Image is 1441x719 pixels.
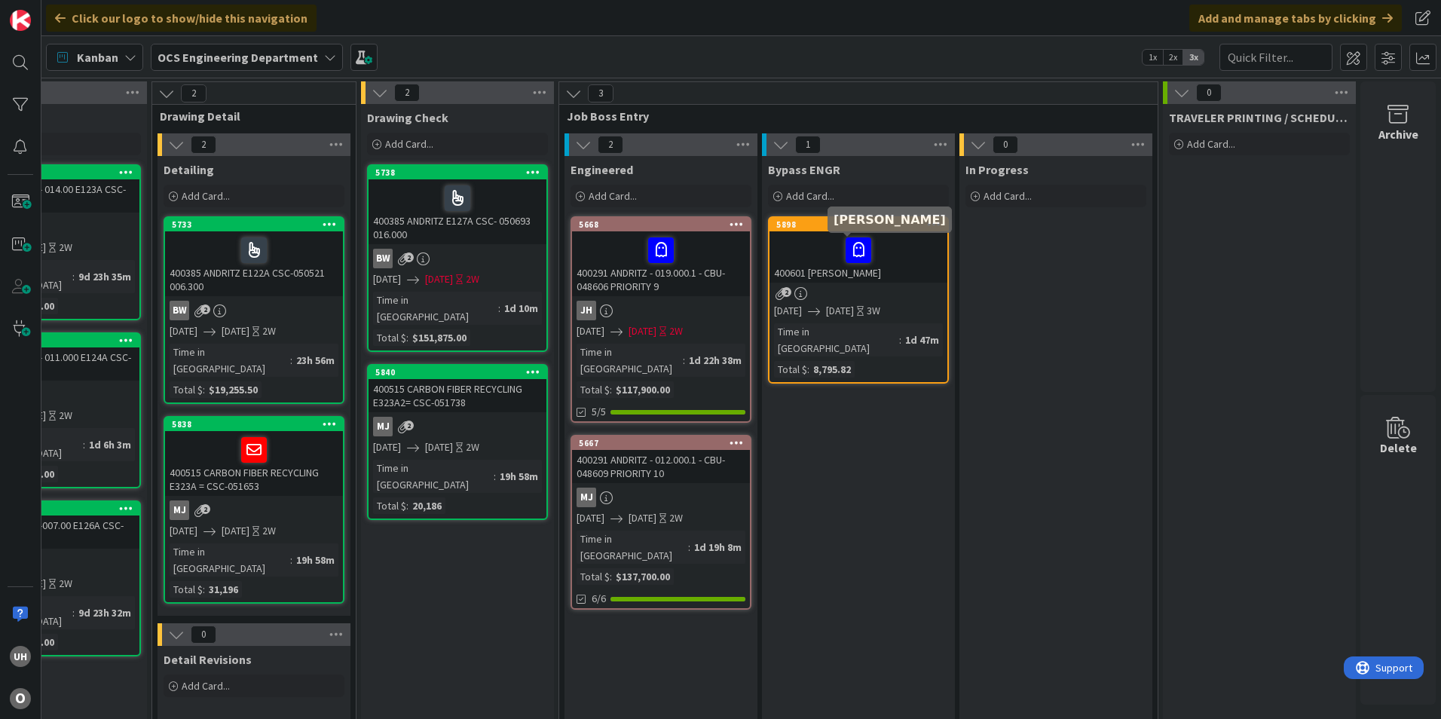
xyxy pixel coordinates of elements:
[203,581,205,598] span: :
[170,500,189,520] div: MJ
[369,179,546,244] div: 400385 ANDRITZ E127A CSC- 050693 016.000
[373,292,498,325] div: Time in [GEOGRAPHIC_DATA]
[165,500,343,520] div: MJ
[10,688,31,709] div: O
[629,510,656,526] span: [DATE]
[160,109,337,124] span: Drawing Detail
[901,332,943,348] div: 1d 47m
[406,329,408,346] span: :
[373,497,406,514] div: Total $
[200,504,210,514] span: 2
[572,488,750,507] div: MJ
[77,48,118,66] span: Kanban
[577,568,610,585] div: Total $
[290,552,292,568] span: :
[669,323,683,339] div: 2W
[72,268,75,285] span: :
[577,381,610,398] div: Total $
[571,435,751,610] a: 5667400291 ANDRITZ - 012.000.1 - CBU-048609 PRIORITY 10MJ[DATE][DATE]2WTime in [GEOGRAPHIC_DATA]:...
[610,568,612,585] span: :
[899,332,901,348] span: :
[373,439,401,455] span: [DATE]
[769,231,947,283] div: 400601 [PERSON_NAME]
[496,468,542,485] div: 19h 58m
[776,219,947,230] div: 5898
[867,303,880,319] div: 3W
[367,364,548,520] a: 5840400515 CARBON FIBER RECYCLING E323A2= CSC-051738MJ[DATE][DATE]2WTime in [GEOGRAPHIC_DATA]:19h...
[59,240,72,255] div: 2W
[158,50,318,65] b: OCS Engineering Department
[610,381,612,398] span: :
[367,110,448,125] span: Drawing Check
[572,231,750,296] div: 400291 ANDRITZ - 019.000.1 - CBU-048606 PRIORITY 9
[164,416,344,604] a: 5838400515 CARBON FIBER RECYCLING E323A = CSC-051653MJ[DATE][DATE]2WTime in [GEOGRAPHIC_DATA]:19h...
[572,218,750,296] div: 5668400291 ANDRITZ - 019.000.1 - CBU-048606 PRIORITY 9
[1189,5,1402,32] div: Add and manage tabs by clicking
[690,539,745,555] div: 1d 19h 8m
[191,626,216,644] span: 0
[375,367,546,378] div: 5840
[191,136,216,154] span: 2
[165,418,343,496] div: 5838400515 CARBON FIBER RECYCLING E323A = CSC-051653
[72,604,75,621] span: :
[165,218,343,231] div: 5733
[59,576,72,592] div: 2W
[10,646,31,667] div: uh
[262,323,276,339] div: 2W
[577,323,604,339] span: [DATE]
[1380,439,1417,457] div: Delete
[165,301,343,320] div: BW
[1183,50,1204,65] span: 3x
[572,218,750,231] div: 5668
[85,436,135,453] div: 1d 6h 3m
[572,301,750,320] div: JH
[369,366,546,412] div: 5840400515 CARBON FIBER RECYCLING E323A2= CSC-051738
[165,231,343,296] div: 400385 ANDRITZ E122A CSC-050521 006.300
[373,271,401,287] span: [DATE]
[369,366,546,379] div: 5840
[834,213,946,227] h5: [PERSON_NAME]
[200,304,210,314] span: 2
[165,418,343,431] div: 5838
[165,431,343,496] div: 400515 CARBON FIBER RECYCLING E323A = CSC-051653
[1169,110,1350,125] span: TRAVELER PRINTING / SCHEDULING
[768,216,949,384] a: 5898400601 [PERSON_NAME][DATE][DATE]3WTime in [GEOGRAPHIC_DATA]:1d 47mTotal $:8,795.82
[373,417,393,436] div: MJ
[589,189,637,203] span: Add Card...
[406,497,408,514] span: :
[795,136,821,154] span: 1
[262,523,276,539] div: 2W
[807,361,809,378] span: :
[572,450,750,483] div: 400291 ANDRITZ - 012.000.1 - CBU-048609 PRIORITY 10
[577,488,596,507] div: MJ
[369,417,546,436] div: MJ
[404,252,414,262] span: 2
[170,381,203,398] div: Total $
[826,303,854,319] span: [DATE]
[373,329,406,346] div: Total $
[385,137,433,151] span: Add Card...
[164,162,214,177] span: Detailing
[500,300,542,317] div: 1d 10m
[774,323,899,356] div: Time in [GEOGRAPHIC_DATA]
[466,439,479,455] div: 2W
[769,218,947,231] div: 5898
[579,219,750,230] div: 5668
[572,436,750,450] div: 5667
[579,438,750,448] div: 5667
[46,5,317,32] div: Click our logo to show/hide this navigation
[222,323,249,339] span: [DATE]
[32,2,69,20] span: Support
[498,300,500,317] span: :
[571,162,633,177] span: Engineered
[425,439,453,455] span: [DATE]
[571,216,751,423] a: 5668400291 ANDRITZ - 019.000.1 - CBU-048606 PRIORITY 9JH[DATE][DATE]2WTime in [GEOGRAPHIC_DATA]:1...
[786,189,834,203] span: Add Card...
[588,84,613,102] span: 3
[768,162,840,177] span: Bypass ENGR
[993,136,1018,154] span: 0
[373,460,494,493] div: Time in [GEOGRAPHIC_DATA]
[629,323,656,339] span: [DATE]
[1187,137,1235,151] span: Add Card...
[592,404,606,420] span: 5/5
